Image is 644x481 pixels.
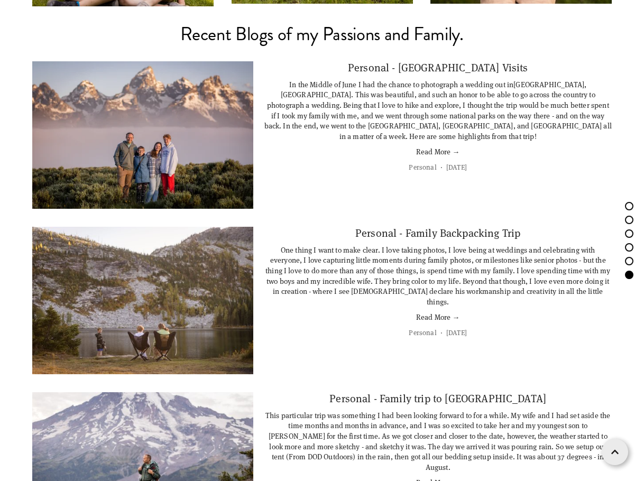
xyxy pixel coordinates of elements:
a: Personal - Family Backpacking Trip [355,226,520,240]
a: Read More → [264,312,612,322]
img: Personal - Family Backpacking Trip [32,227,253,374]
a: Personal [409,328,436,337]
a: Read More → [264,146,612,157]
p: In the Middle of June I had the chance to photograph a wedding out in . This was beautiful, and s... [264,79,612,142]
img: Personal - National Park Visits [32,61,253,209]
p: This particular trip was something I had been looking forward to for a while. My wife and I had s... [264,410,612,473]
a: Personal [409,162,436,172]
a: Personal - [GEOGRAPHIC_DATA] Visits [348,60,528,75]
time: [DATE] [446,162,467,172]
a: Personal - Family Backpacking Trip [32,227,264,374]
a: Personal - National Park Visits [32,61,264,209]
a: Personal - Family trip to [GEOGRAPHIC_DATA] [329,391,546,405]
h2: Recent Blogs of my Passions and Family. [32,25,612,43]
a: [GEOGRAPHIC_DATA], [GEOGRAPHIC_DATA] [281,79,588,100]
time: [DATE] [446,328,467,337]
p: One thing I want to make clear. I love taking photos, I love being at weddings and celebrating wi... [264,245,612,307]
